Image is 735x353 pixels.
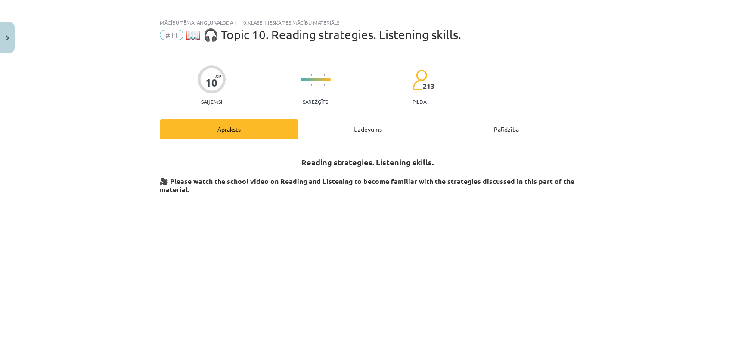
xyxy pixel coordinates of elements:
[319,74,320,76] img: icon-short-line-57e1e144782c952c97e751825c79c345078a6d821885a25fce030b3d8c18986b.svg
[315,84,316,86] img: icon-short-line-57e1e144782c952c97e751825c79c345078a6d821885a25fce030b3d8c18986b.svg
[328,74,329,76] img: icon-short-line-57e1e144782c952c97e751825c79c345078a6d821885a25fce030b3d8c18986b.svg
[307,74,307,76] img: icon-short-line-57e1e144782c952c97e751825c79c345078a6d821885a25fce030b3d8c18986b.svg
[303,99,328,105] p: Sarežģīts
[315,74,316,76] img: icon-short-line-57e1e144782c952c97e751825c79c345078a6d821885a25fce030b3d8c18986b.svg
[301,157,434,167] strong: Reading strategies. Listening skills.
[160,119,298,139] div: Apraksts
[205,77,217,89] div: 10
[311,74,312,76] img: icon-short-line-57e1e144782c952c97e751825c79c345078a6d821885a25fce030b3d8c18986b.svg
[302,74,303,76] img: icon-short-line-57e1e144782c952c97e751825c79c345078a6d821885a25fce030b3d8c18986b.svg
[437,119,576,139] div: Palīdzība
[298,119,437,139] div: Uzdevums
[311,84,312,86] img: icon-short-line-57e1e144782c952c97e751825c79c345078a6d821885a25fce030b3d8c18986b.svg
[198,99,226,105] p: Saņemsi
[328,84,329,86] img: icon-short-line-57e1e144782c952c97e751825c79c345078a6d821885a25fce030b3d8c18986b.svg
[160,176,574,194] strong: 🎥 Please watch the school video on Reading and Listening to become familiar with the strategies d...
[307,84,307,86] img: icon-short-line-57e1e144782c952c97e751825c79c345078a6d821885a25fce030b3d8c18986b.svg
[412,69,427,91] img: students-c634bb4e5e11cddfef0936a35e636f08e4e9abd3cc4e673bd6f9a4125e45ecb1.svg
[215,74,221,78] span: XP
[302,84,303,86] img: icon-short-line-57e1e144782c952c97e751825c79c345078a6d821885a25fce030b3d8c18986b.svg
[160,30,183,40] span: #11
[319,84,320,86] img: icon-short-line-57e1e144782c952c97e751825c79c345078a6d821885a25fce030b3d8c18986b.svg
[160,19,576,25] div: Mācību tēma: Angļu valoda i - 10.klase 1.ieskaites mācību materiāls
[6,35,9,41] img: icon-close-lesson-0947bae3869378f0d4975bcd49f059093ad1ed9edebbc8119c70593378902aed.svg
[186,28,461,42] span: 📖 🎧 Topic 10. Reading strategies. Listening skills.
[412,99,426,105] p: pilda
[423,82,434,90] span: 213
